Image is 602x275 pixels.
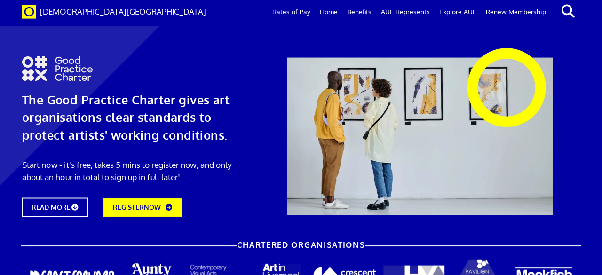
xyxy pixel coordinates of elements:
button: search [554,1,582,21]
a: Renew Membership [481,0,551,23]
a: Brand [DEMOGRAPHIC_DATA][GEOGRAPHIC_DATA] [15,0,213,24]
a: Explore AUE [435,0,481,23]
picture: > [527,47,531,55]
a: Benefits [342,0,376,23]
p: Start now - it's free, takes 5 mins to register now, and only about an hour in total to sign up i... [22,159,246,183]
a: REGISTERNOW [103,198,182,217]
h1: The Good Practice Charter gives art organisations clear standards to protect artists' working con... [22,91,246,144]
a: AUE Represents [376,0,435,23]
a: READ MORE [22,197,88,217]
a: Rates of Pay [268,0,315,23]
a: Home [315,0,342,23]
span: CHARTERED ORGANISATIONS [237,241,365,249]
span: [DEMOGRAPHIC_DATA][GEOGRAPHIC_DATA] [40,7,206,16]
span: NOW [144,203,161,211]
